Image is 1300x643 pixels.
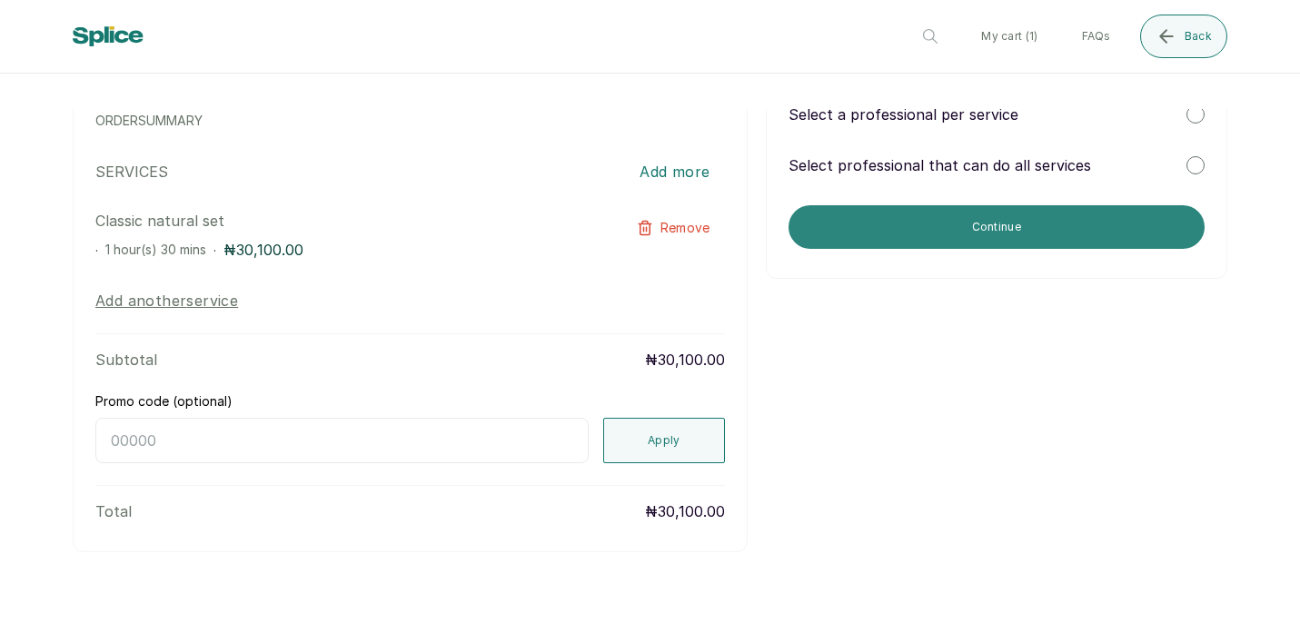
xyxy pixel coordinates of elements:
p: SERVICES [95,161,168,183]
p: Subtotal [95,349,157,371]
p: ORDER SUMMARY [95,112,725,130]
span: Remove [660,219,710,237]
button: Continue [789,205,1205,249]
button: Apply [603,418,725,463]
button: FAQs [1067,15,1126,58]
span: 1 hour(s) 30 mins [105,242,206,257]
div: · · [95,239,599,261]
p: ₦30,100.00 [223,239,303,261]
input: 00000 [95,418,589,463]
span: Back [1185,29,1212,44]
p: ₦30,100.00 [645,500,725,522]
button: Add more [625,152,724,192]
label: Promo code (optional) [95,392,233,411]
p: ₦30,100.00 [645,349,725,371]
button: Add anotherservice [95,290,238,312]
button: Remove [622,210,725,246]
p: Select professional that can do all services [789,154,1091,176]
p: Classic natural set [95,210,599,232]
p: Total [95,500,132,522]
p: Select a professional per service [789,104,1018,125]
button: Back [1140,15,1227,58]
button: My cart (1) [967,15,1052,58]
